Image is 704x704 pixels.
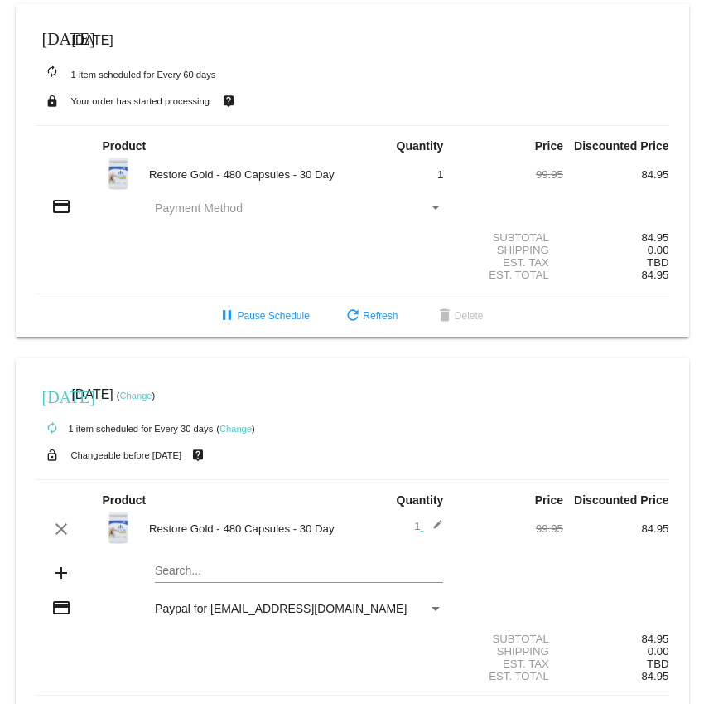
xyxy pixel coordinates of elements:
[188,444,208,466] mat-icon: live_help
[457,269,563,281] div: Est. Total
[204,301,322,331] button: Pause Schedule
[155,201,443,215] mat-select: Payment Method
[535,139,563,153] strong: Price
[51,197,71,216] mat-icon: credit_card
[435,310,484,322] span: Delete
[641,670,668,682] span: 84.95
[71,387,113,401] span: [DATE]
[535,493,563,507] strong: Price
[42,27,62,47] mat-icon: [DATE]
[102,493,146,507] strong: Product
[36,424,214,434] small: 1 item scheduled for Every 30 days
[36,70,216,80] small: 1 item scheduled for Every 60 days
[397,493,444,507] strong: Quantity
[343,310,398,322] span: Refresh
[51,519,71,539] mat-icon: clear
[457,168,563,181] div: 99.95
[141,168,352,181] div: Restore Gold - 480 Capsules - 30 Day
[155,201,243,215] span: Payment Method
[457,633,563,645] div: Subtotal
[563,168,669,181] div: 84.95
[117,391,156,401] small: ( )
[51,598,71,618] mat-icon: credit_card
[422,301,497,331] button: Delete
[51,563,71,583] mat-icon: add
[119,391,152,401] a: Change
[563,633,669,645] div: 84.95
[42,90,62,112] mat-icon: lock
[435,307,455,327] mat-icon: delete
[42,419,62,439] mat-icon: autorenew
[71,96,213,106] small: Your order has started processing.
[423,519,443,539] mat-icon: edit
[457,645,563,658] div: Shipping
[397,139,444,153] strong: Quantity
[647,658,668,670] span: TBD
[563,231,669,244] div: 84.95
[648,645,669,658] span: 0.00
[414,520,443,532] span: 1
[102,157,135,190] img: Restore-Gold.jpg
[217,310,309,322] span: Pause Schedule
[155,565,443,578] input: Search...
[42,444,62,466] mat-icon: lock_open
[457,658,563,670] div: Est. Tax
[155,602,443,615] mat-select: Payment Method
[330,301,411,331] button: Refresh
[648,244,669,256] span: 0.00
[42,386,62,405] mat-icon: [DATE]
[457,244,563,256] div: Shipping
[102,511,135,544] img: Restore-Gold.jpg
[641,269,668,281] span: 84.95
[42,62,62,82] mat-icon: autorenew
[155,602,407,615] span: Paypal for [EMAIL_ADDRESS][DOMAIN_NAME]
[71,450,182,460] small: Changeable before [DATE]
[574,493,668,507] strong: Discounted Price
[574,139,668,153] strong: Discounted Price
[457,231,563,244] div: Subtotal
[217,307,237,327] mat-icon: pause
[647,256,668,269] span: TBD
[457,670,563,682] div: Est. Total
[141,522,352,535] div: Restore Gold - 480 Capsules - 30 Day
[102,139,146,153] strong: Product
[343,307,363,327] mat-icon: refresh
[219,424,252,434] a: Change
[219,90,239,112] mat-icon: live_help
[216,424,255,434] small: ( )
[457,256,563,269] div: Est. Tax
[457,522,563,535] div: 99.95
[563,522,669,535] div: 84.95
[437,168,443,181] span: 1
